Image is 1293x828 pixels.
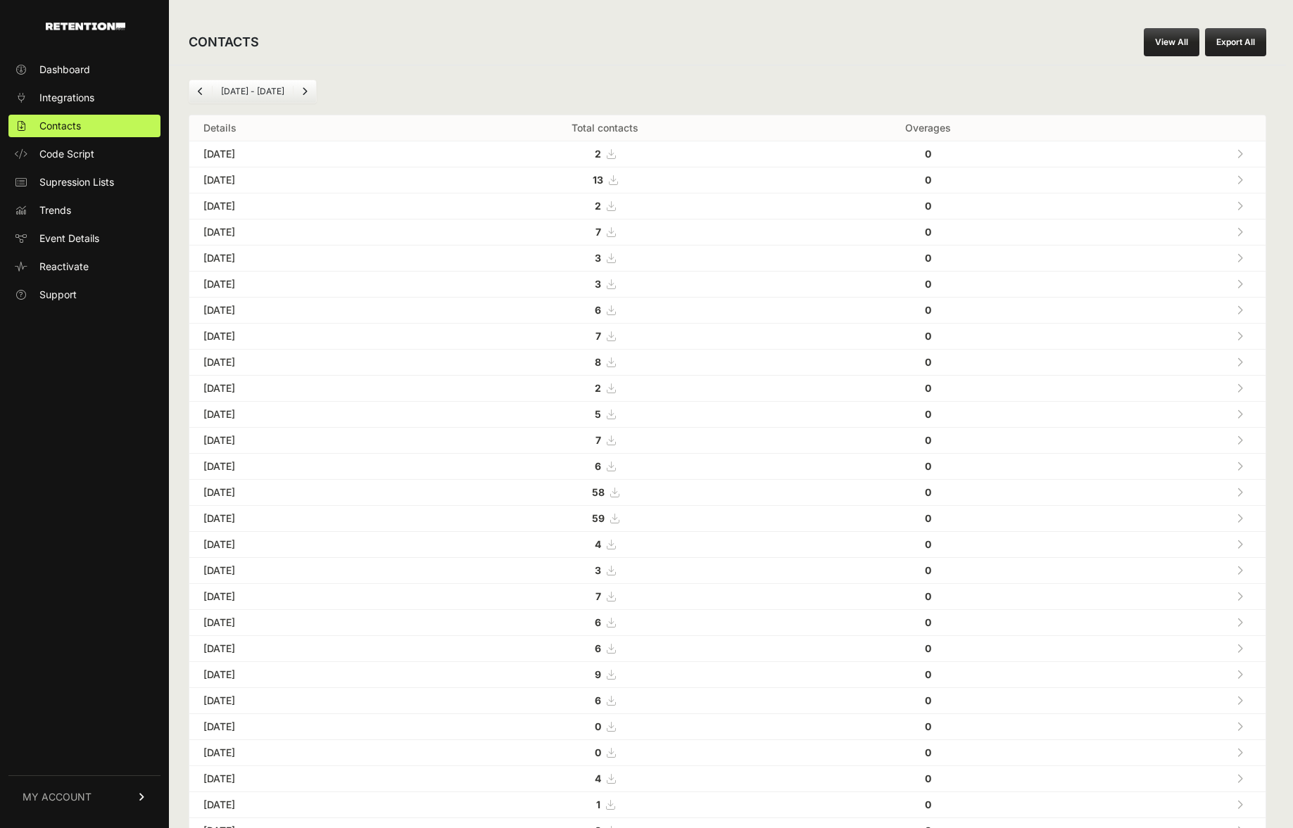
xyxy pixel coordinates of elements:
a: 4 [595,538,615,550]
strong: 6 [595,460,601,472]
strong: 7 [595,330,601,342]
td: [DATE] [189,558,424,584]
a: Code Script [8,143,160,165]
a: 1 [596,798,614,810]
strong: 0 [925,590,931,602]
strong: 0 [925,486,931,498]
strong: 6 [595,642,601,654]
span: MY ACCOUNT [23,790,92,804]
strong: 5 [595,408,601,420]
strong: 8 [595,356,601,368]
span: Trends [39,203,71,217]
td: [DATE] [189,480,424,506]
td: [DATE] [189,688,424,714]
td: [DATE] [189,714,424,740]
strong: 59 [592,512,605,524]
td: [DATE] [189,272,424,298]
strong: 0 [925,148,931,160]
strong: 0 [925,538,931,550]
td: [DATE] [189,428,424,454]
strong: 0 [925,200,931,212]
a: 5 [595,408,615,420]
a: Supression Lists [8,171,160,193]
span: Reactivate [39,260,89,274]
strong: 4 [595,772,601,784]
strong: 0 [925,772,931,784]
strong: 58 [592,486,605,498]
a: 7 [595,226,615,238]
a: Next [294,80,316,103]
li: [DATE] - [DATE] [212,86,293,97]
td: [DATE] [189,219,424,246]
strong: 9 [595,668,601,680]
strong: 4 [595,538,601,550]
img: Retention.com [46,23,125,30]
strong: 0 [925,252,931,264]
td: [DATE] [189,532,424,558]
strong: 6 [595,616,601,628]
a: 3 [595,278,615,290]
a: 58 [592,486,619,498]
strong: 0 [925,746,931,758]
a: 2 [595,382,615,394]
strong: 2 [595,382,601,394]
strong: 2 [595,200,601,212]
td: [DATE] [189,740,424,766]
strong: 3 [595,564,601,576]
strong: 0 [925,668,931,680]
a: Support [8,284,160,306]
a: Previous [189,80,212,103]
strong: 0 [925,564,931,576]
a: Reactivate [8,255,160,278]
a: 6 [595,460,615,472]
td: [DATE] [189,141,424,167]
td: [DATE] [189,766,424,792]
strong: 6 [595,304,601,316]
a: 4 [595,772,615,784]
strong: 7 [595,590,601,602]
th: Details [189,115,424,141]
strong: 0 [925,304,931,316]
strong: 0 [925,512,931,524]
td: [DATE] [189,376,424,402]
a: 13 [593,174,617,186]
td: [DATE] [189,662,424,688]
span: Event Details [39,231,99,246]
strong: 0 [925,694,931,706]
span: Dashboard [39,63,90,77]
td: [DATE] [189,454,424,480]
strong: 0 [925,356,931,368]
a: 7 [595,434,615,446]
a: 2 [595,200,615,212]
td: [DATE] [189,350,424,376]
strong: 0 [925,434,931,446]
strong: 0 [595,720,601,732]
strong: 0 [925,616,931,628]
td: [DATE] [189,298,424,324]
a: 7 [595,330,615,342]
strong: 0 [925,226,931,238]
a: Contacts [8,115,160,137]
strong: 0 [925,642,931,654]
a: 7 [595,590,615,602]
a: 6 [595,694,615,706]
a: 8 [595,356,615,368]
td: [DATE] [189,167,424,193]
a: 6 [595,642,615,654]
strong: 0 [595,746,601,758]
strong: 0 [925,798,931,810]
strong: 0 [925,460,931,472]
a: View All [1144,28,1199,56]
strong: 0 [925,330,931,342]
td: [DATE] [189,584,424,610]
strong: 13 [593,174,603,186]
strong: 0 [925,720,931,732]
td: [DATE] [189,246,424,272]
th: Total contacts [424,115,787,141]
strong: 0 [925,382,931,394]
a: Integrations [8,87,160,109]
td: [DATE] [189,193,424,219]
strong: 0 [925,174,931,186]
td: [DATE] [189,324,424,350]
a: 9 [595,668,615,680]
